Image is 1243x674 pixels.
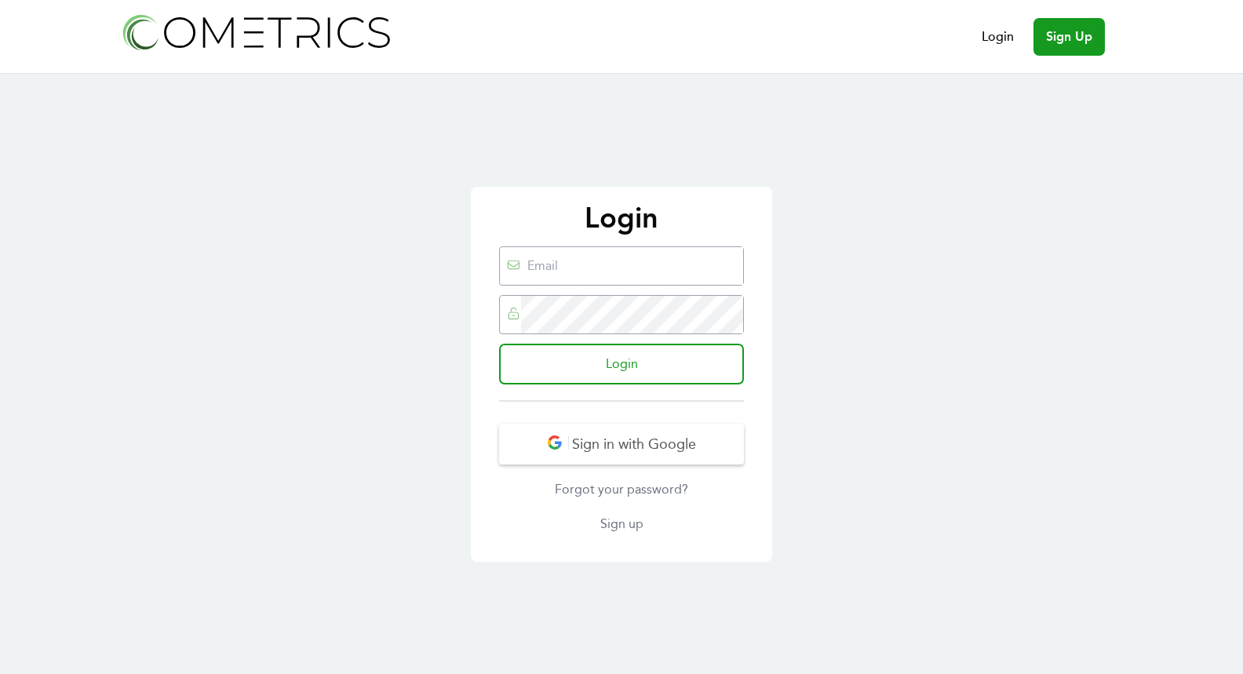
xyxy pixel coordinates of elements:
[499,480,744,499] a: Forgot your password?
[499,515,744,534] a: Sign up
[499,344,744,384] input: Login
[521,247,743,285] input: Email
[982,27,1014,46] a: Login
[118,9,393,54] img: Cometrics logo
[487,202,756,234] p: Login
[499,424,744,465] button: Sign in with Google
[1033,18,1105,56] a: Sign Up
